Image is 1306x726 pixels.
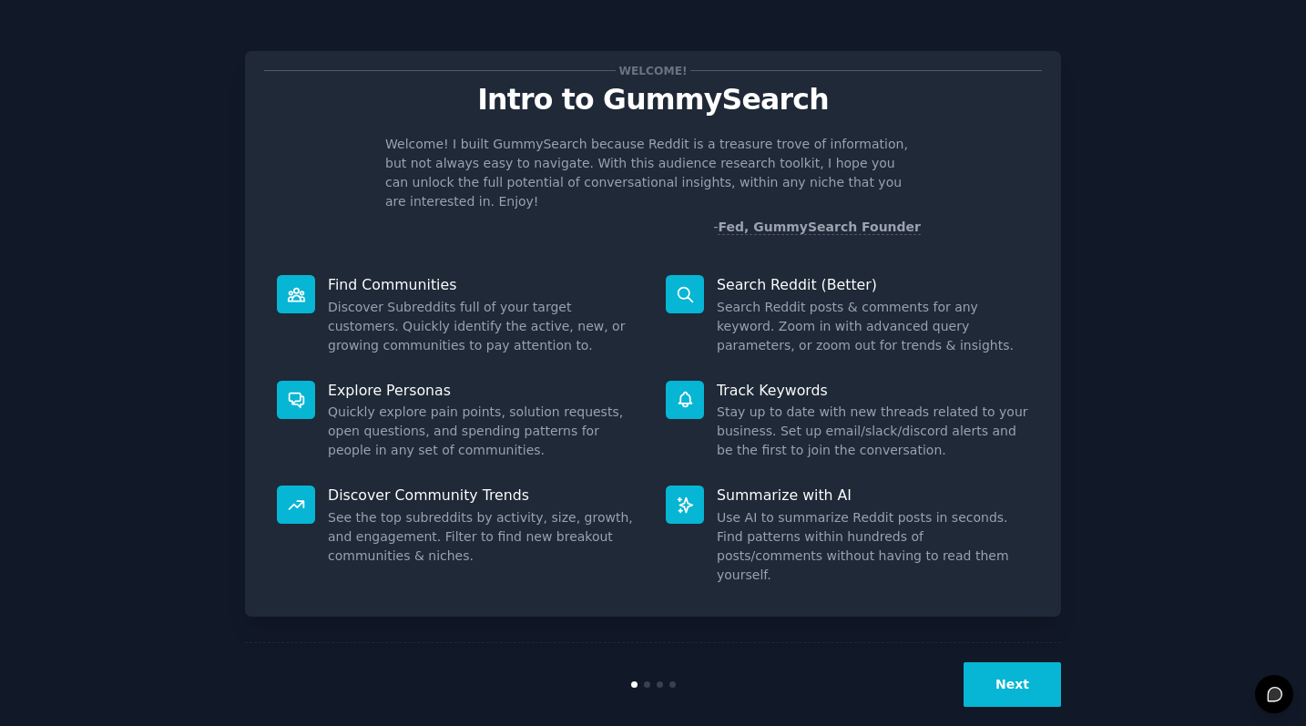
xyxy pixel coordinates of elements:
[713,218,921,237] div: -
[717,298,1029,355] dd: Search Reddit posts & comments for any keyword. Zoom in with advanced query parameters, or zoom o...
[385,135,921,211] p: Welcome! I built GummySearch because Reddit is a treasure trove of information, but not always ea...
[717,508,1029,585] dd: Use AI to summarize Reddit posts in seconds. Find patterns within hundreds of posts/comments with...
[328,298,640,355] dd: Discover Subreddits full of your target customers. Quickly identify the active, new, or growing c...
[328,381,640,400] p: Explore Personas
[718,220,921,235] a: Fed, GummySearch Founder
[328,508,640,566] dd: See the top subreddits by activity, size, growth, and engagement. Filter to find new breakout com...
[616,61,690,80] span: Welcome!
[717,486,1029,505] p: Summarize with AI
[264,84,1042,116] p: Intro to GummySearch
[717,403,1029,460] dd: Stay up to date with new threads related to your business. Set up email/slack/discord alerts and ...
[964,662,1061,707] button: Next
[717,275,1029,294] p: Search Reddit (Better)
[328,486,640,505] p: Discover Community Trends
[328,403,640,460] dd: Quickly explore pain points, solution requests, open questions, and spending patterns for people ...
[328,275,640,294] p: Find Communities
[717,381,1029,400] p: Track Keywords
